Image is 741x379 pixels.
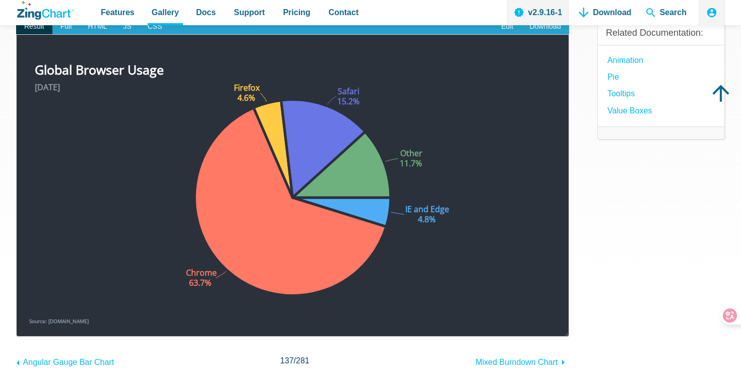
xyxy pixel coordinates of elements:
[140,19,170,35] span: CSS
[296,356,310,365] span: 281
[152,6,179,19] span: Gallery
[521,19,569,35] a: Download
[115,19,139,35] span: JS
[329,6,359,19] span: Contact
[52,19,80,35] span: Full
[280,354,310,367] span: /
[17,1,74,20] a: ZingChart Logo. Click to return to the homepage
[80,19,115,35] span: HTML
[23,358,114,366] span: Angular Gauge Bar Chart
[234,6,265,19] span: Support
[16,353,114,369] a: Angular Gauge Bar Chart
[607,70,619,84] a: Pie
[607,104,652,117] a: Value Boxes
[475,353,569,369] a: Mixed Burndown Chart
[101,6,135,19] span: Features
[475,358,558,366] span: Mixed Burndown Chart
[16,19,52,35] span: Result
[16,34,569,336] div: ​
[283,6,310,19] span: Pricing
[280,356,294,365] span: 137
[493,19,521,35] a: Edit
[607,53,643,67] a: Animation
[607,87,635,100] a: Tooltips
[196,6,216,19] span: Docs
[606,27,716,39] h3: Related Documentation:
